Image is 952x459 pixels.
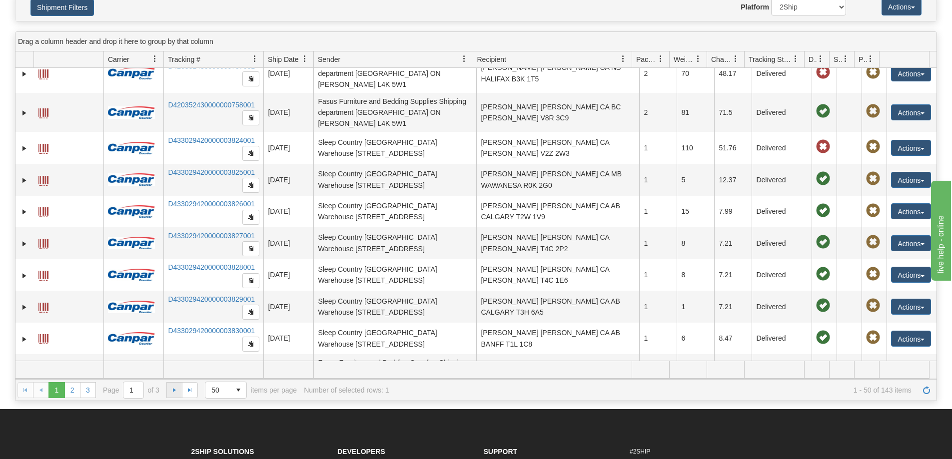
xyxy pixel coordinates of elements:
[304,386,389,394] div: Number of selected rows: 1
[891,172,931,188] button: Actions
[476,354,639,393] td: [PERSON_NAME] [PERSON_NAME] CA ON [GEOGRAPHIC_DATA] 1M0
[476,132,639,164] td: [PERSON_NAME] [PERSON_NAME] CA [PERSON_NAME] V2Z 2W3
[866,204,880,218] span: Pickup Not Assigned
[38,298,48,314] a: Label
[891,267,931,283] button: Actions
[476,323,639,355] td: [PERSON_NAME] [PERSON_NAME] CA AB BANFF T1L 1C8
[891,331,931,347] button: Actions
[639,291,677,323] td: 1
[123,382,143,398] input: Page 1
[711,54,732,64] span: Charge
[168,232,255,240] a: D433029420000003827001
[639,196,677,228] td: 1
[714,227,752,259] td: 7.21
[108,301,155,313] img: 14 - Canpar
[752,259,812,291] td: Delivered
[263,354,313,393] td: [DATE]
[891,235,931,251] button: Actions
[242,71,259,86] button: Copy to clipboard
[313,259,476,291] td: Sleep Country [GEOGRAPHIC_DATA] Warehouse [STREET_ADDRESS]
[19,207,29,217] a: Expand
[242,146,259,161] button: Copy to clipboard
[263,54,313,93] td: [DATE]
[866,299,880,313] span: Pickup Not Assigned
[919,382,935,398] a: Refresh
[866,104,880,118] span: Pickup Not Assigned
[38,330,48,346] a: Label
[15,32,937,51] div: grid grouping header
[891,203,931,219] button: Actions
[677,132,714,164] td: 110
[108,106,155,119] img: 14 - Canpar
[677,196,714,228] td: 15
[38,104,48,120] a: Label
[816,235,830,249] span: On time
[19,69,29,79] a: Expand
[752,354,812,393] td: Delivered
[242,241,259,256] button: Copy to clipboard
[816,299,830,313] span: On time
[741,2,769,12] label: Platform
[859,54,867,64] span: Pickup Status
[639,93,677,132] td: 2
[242,210,259,225] button: Copy to clipboard
[108,173,155,186] img: 14 - Canpar
[752,196,812,228] td: Delivered
[639,54,677,93] td: 2
[891,140,931,156] button: Actions
[64,382,80,398] a: 2
[80,382,96,398] a: 3
[891,299,931,315] button: Actions
[38,203,48,219] a: Label
[866,65,880,79] span: Pickup Not Assigned
[337,448,385,456] strong: Developers
[752,164,812,196] td: Delivered
[242,110,259,125] button: Copy to clipboard
[816,140,830,154] span: Late
[19,271,29,281] a: Expand
[242,337,259,352] button: Copy to clipboard
[242,273,259,288] button: Copy to clipboard
[263,93,313,132] td: [DATE]
[630,449,761,455] h6: #2SHIP
[456,50,473,67] a: Sender filter column settings
[636,54,657,64] span: Packages
[615,50,632,67] a: Recipient filter column settings
[211,385,224,395] span: 50
[168,327,255,335] a: D433029420000003830001
[38,139,48,155] a: Label
[19,143,29,153] a: Expand
[19,302,29,312] a: Expand
[103,382,159,399] span: Page of 3
[484,448,518,456] strong: Support
[674,54,695,64] span: Weight
[108,67,155,79] img: 14 - Canpar
[476,259,639,291] td: [PERSON_NAME] [PERSON_NAME] CA [PERSON_NAME] T4C 1E6
[816,65,830,79] span: Late
[19,175,29,185] a: Expand
[48,382,64,398] span: Page 1
[752,93,812,132] td: Delivered
[313,132,476,164] td: Sleep Country [GEOGRAPHIC_DATA] Warehouse [STREET_ADDRESS]
[816,331,830,345] span: On time
[752,132,812,164] td: Delivered
[313,323,476,355] td: Sleep Country [GEOGRAPHIC_DATA] Warehouse [STREET_ADDRESS]
[318,54,340,64] span: Sender
[38,235,48,251] a: Label
[205,382,247,399] span: Page sizes drop down
[7,6,92,18] div: live help - online
[862,50,879,67] a: Pickup Status filter column settings
[168,200,255,208] a: D433029420000003826001
[866,140,880,154] span: Pickup Not Assigned
[263,259,313,291] td: [DATE]
[834,54,842,64] span: Shipment Issues
[787,50,804,67] a: Tracking Status filter column settings
[749,54,792,64] span: Tracking Status
[866,331,880,345] span: Pickup Not Assigned
[182,382,198,398] a: Go to the last page
[476,164,639,196] td: [PERSON_NAME] [PERSON_NAME] CA MB WAWANESA R0K 2G0
[168,136,255,144] a: D433029420000003824001
[639,227,677,259] td: 1
[191,448,254,456] strong: 2Ship Solutions
[639,354,677,393] td: 2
